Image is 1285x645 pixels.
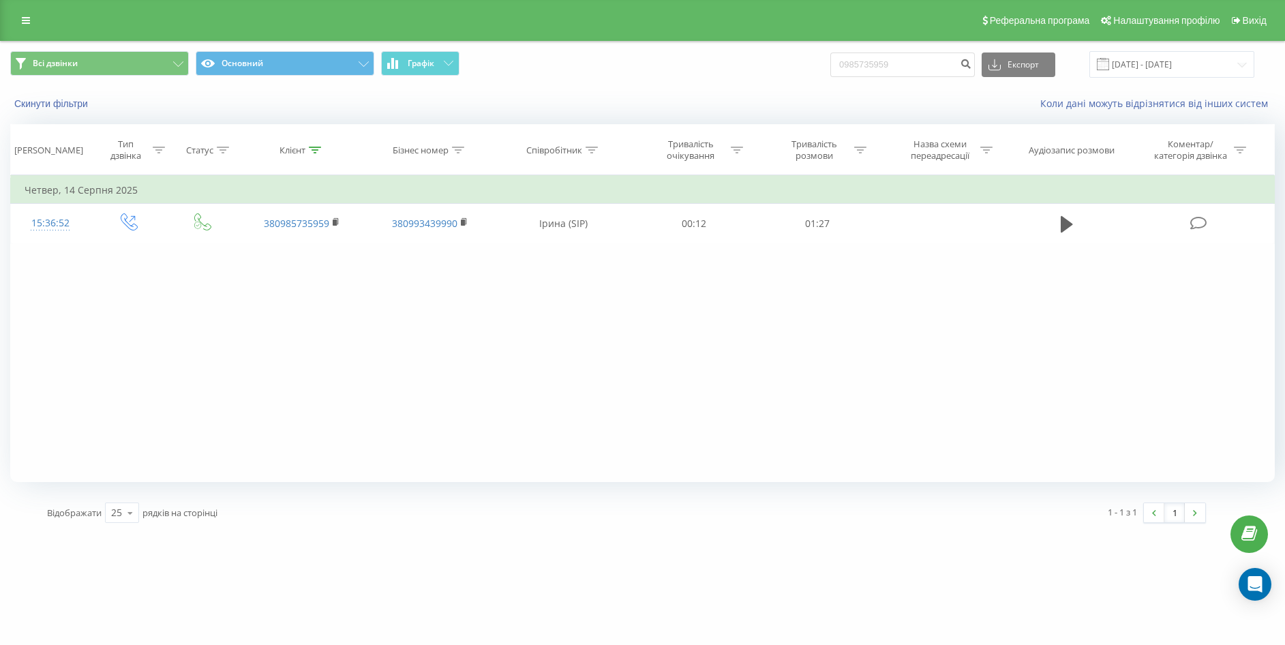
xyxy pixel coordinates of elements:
[10,51,189,76] button: Всі дзвінки
[1040,97,1275,110] a: Коли дані можуть відрізнятися вiд інших систем
[1029,145,1115,156] div: Аудіозапис розмови
[111,506,122,520] div: 25
[654,138,727,162] div: Тривалість очікування
[756,204,879,243] td: 01:27
[393,145,449,156] div: Бізнес номер
[264,217,329,230] a: 380985735959
[279,145,305,156] div: Клієнт
[11,177,1275,204] td: Четвер, 14 Серпня 2025
[1108,505,1137,519] div: 1 - 1 з 1
[1151,138,1230,162] div: Коментар/категорія дзвінка
[25,210,76,237] div: 15:36:52
[982,52,1055,77] button: Експорт
[1243,15,1267,26] span: Вихід
[778,138,851,162] div: Тривалість розмови
[47,507,102,519] span: Відображати
[904,138,977,162] div: Назва схеми переадресації
[392,217,457,230] a: 380993439990
[830,52,975,77] input: Пошук за номером
[102,138,149,162] div: Тип дзвінка
[633,204,756,243] td: 00:12
[10,97,95,110] button: Скинути фільтри
[526,145,582,156] div: Співробітник
[1164,503,1185,522] a: 1
[381,51,459,76] button: Графік
[33,58,78,69] span: Всі дзвінки
[494,204,633,243] td: Ірина (SIP)
[1239,568,1271,601] div: Open Intercom Messenger
[14,145,83,156] div: [PERSON_NAME]
[196,51,374,76] button: Основний
[1113,15,1220,26] span: Налаштування профілю
[142,507,217,519] span: рядків на сторінці
[990,15,1090,26] span: Реферальна програма
[186,145,213,156] div: Статус
[408,59,434,68] span: Графік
